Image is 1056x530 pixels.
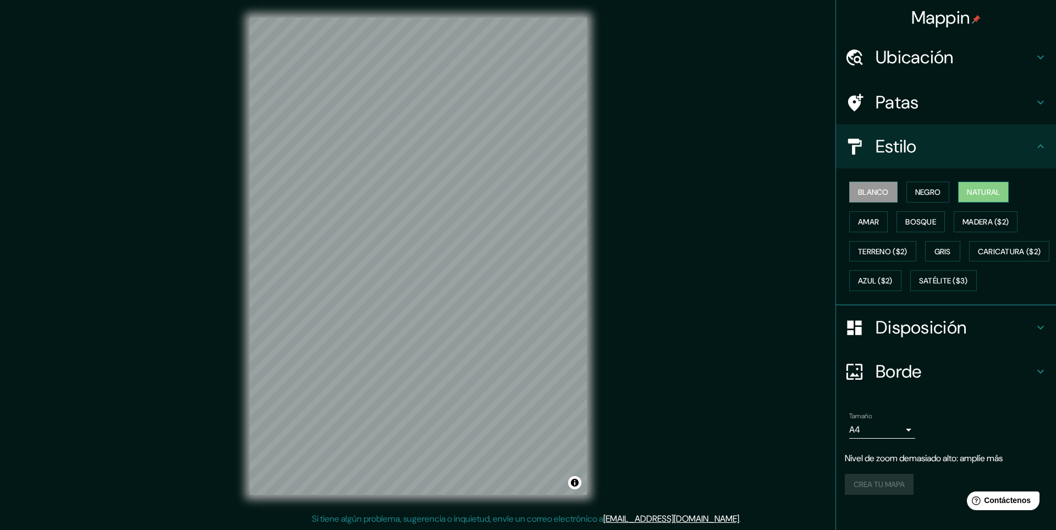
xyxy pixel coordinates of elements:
[849,211,888,232] button: Amar
[849,421,915,439] div: A4
[906,182,950,203] button: Negro
[836,80,1056,124] div: Patas
[836,305,1056,349] div: Disposición
[739,513,741,524] font: .
[958,182,1009,203] button: Natural
[849,241,916,262] button: Terreno ($2)
[849,182,898,203] button: Blanco
[967,187,1000,197] font: Natural
[978,247,1041,256] font: Caricatura ($2)
[858,276,893,286] font: Azul ($2)
[568,476,581,489] button: Activar o desactivar atribución
[925,241,960,262] button: Gris
[312,513,603,524] font: Si tiene algún problema, sugerencia o inquietud, envíe un correo electrónico a
[910,270,977,291] button: Satélite ($3)
[876,46,954,69] font: Ubicación
[858,217,879,227] font: Amar
[969,241,1050,262] button: Caricatura ($2)
[849,424,860,435] font: A4
[741,512,743,524] font: .
[876,316,966,339] font: Disposición
[845,452,1003,464] font: Nivel de zoom demasiado alto: amplíe más
[250,18,587,495] canvas: Mapa
[963,217,1009,227] font: Madera ($2)
[836,124,1056,168] div: Estilo
[919,276,968,286] font: Satélite ($3)
[972,15,981,24] img: pin-icon.png
[743,512,745,524] font: .
[858,187,889,197] font: Blanco
[876,91,919,114] font: Patas
[858,247,908,256] font: Terreno ($2)
[905,217,936,227] font: Bosque
[836,35,1056,79] div: Ubicación
[849,270,901,291] button: Azul ($2)
[911,6,970,29] font: Mappin
[836,349,1056,394] div: Borde
[876,360,922,383] font: Borde
[934,247,951,256] font: Gris
[958,487,1044,518] iframe: Lanzador de widgets de ayuda
[915,187,941,197] font: Negro
[849,412,872,420] font: Tamaño
[954,211,1018,232] button: Madera ($2)
[876,135,917,158] font: Estilo
[897,211,945,232] button: Bosque
[603,513,739,524] a: [EMAIL_ADDRESS][DOMAIN_NAME]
